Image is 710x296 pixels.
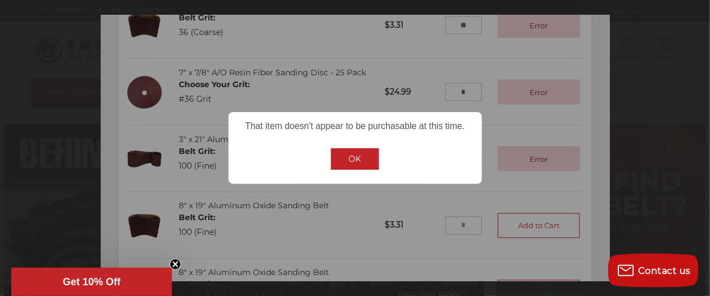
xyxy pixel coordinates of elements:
[608,254,699,288] button: Contact us
[170,259,181,270] button: Close teaser
[229,112,482,134] div: That item doesn't appear to be purchasable at this time.
[63,276,121,288] span: Get 10% Off
[639,265,691,276] span: Contact us
[331,148,380,170] button: OK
